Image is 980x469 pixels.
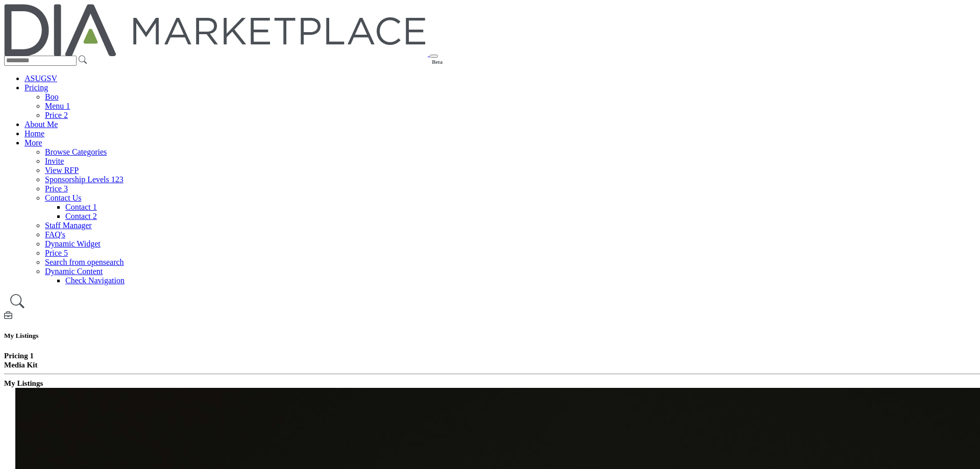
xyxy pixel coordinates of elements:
[65,212,97,220] a: Contact 2
[45,193,82,202] a: Contact Us
[45,249,68,257] a: Price 5
[24,138,42,147] a: More
[45,230,65,239] a: FAQ's
[45,157,64,165] a: Invite
[4,290,31,311] a: Search
[432,59,443,65] h6: Beta
[45,221,92,230] a: Staff Manager
[45,111,68,119] a: Price 2
[24,120,58,129] a: About Me
[45,102,70,110] a: Menu 1
[430,55,438,58] button: Toggle navigation
[4,352,34,360] span: Pricing 1
[24,129,44,138] a: Home
[65,276,125,285] a: Check Navigation
[4,49,430,58] a: Beta
[4,360,37,369] a: Media Kit
[45,258,124,266] a: Search from opensearch
[45,175,124,184] a: Sponsorship Levels 123
[24,83,48,92] a: Pricing
[4,4,428,56] img: site Logo
[45,184,68,193] a: Price 3
[4,332,976,340] h5: My Listings
[45,147,107,156] a: Browse Categories
[45,166,79,175] a: View RFP
[4,351,34,360] a: Pricing 1
[45,92,59,101] a: Boo
[45,239,101,248] a: Dynamic Widget
[65,203,97,211] a: Contact 1
[24,74,57,83] a: ASUGSV
[45,267,103,276] a: Dynamic Content
[4,379,43,387] b: My Listings
[4,361,37,369] span: Media Kit
[4,311,976,340] div: My Listings
[4,56,77,66] input: Search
